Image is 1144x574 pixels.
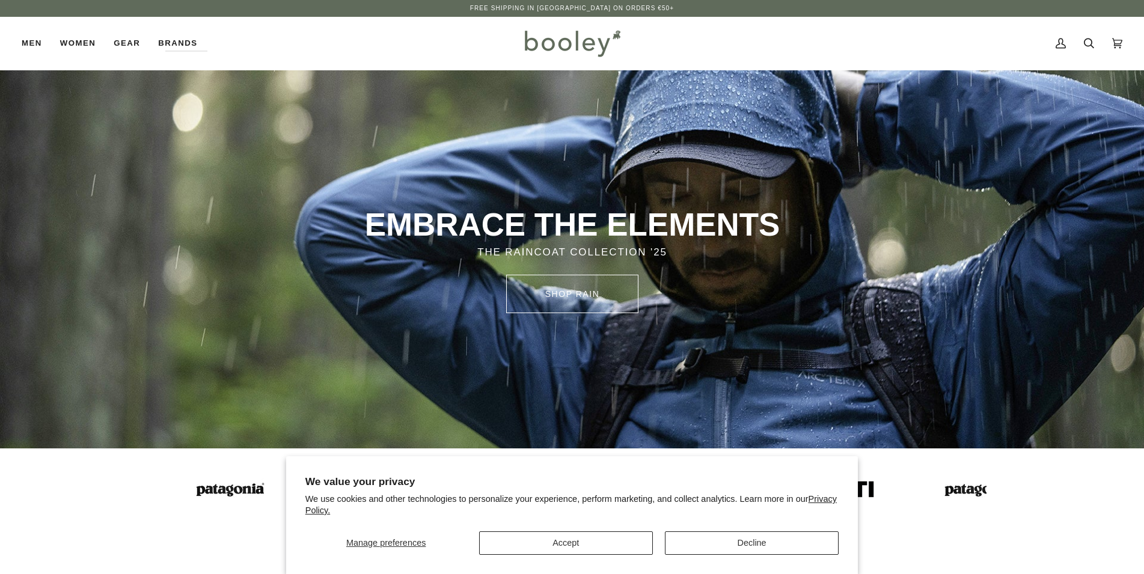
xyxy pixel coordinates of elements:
span: Women [60,37,96,49]
span: Men [22,37,42,49]
span: Manage preferences [346,538,426,548]
img: Booley [519,26,625,61]
button: Manage preferences [305,531,467,555]
p: EMBRACE THE ELEMENTS [227,205,917,245]
span: Brands [158,37,197,49]
a: Women [51,17,105,70]
a: Gear [105,17,149,70]
a: Men [22,17,51,70]
p: Free Shipping in [GEOGRAPHIC_DATA] on Orders €50+ [470,4,674,13]
span: Gear [114,37,140,49]
a: SHOP rain [506,275,638,313]
a: Brands [149,17,206,70]
h2: We value your privacy [305,475,839,488]
p: We use cookies and other technologies to personalize your experience, perform marketing, and coll... [305,493,839,516]
p: THE RAINCOAT COLLECTION '25 [227,245,917,260]
button: Accept [479,531,653,555]
button: Decline [665,531,839,555]
a: Privacy Policy. [305,494,837,515]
